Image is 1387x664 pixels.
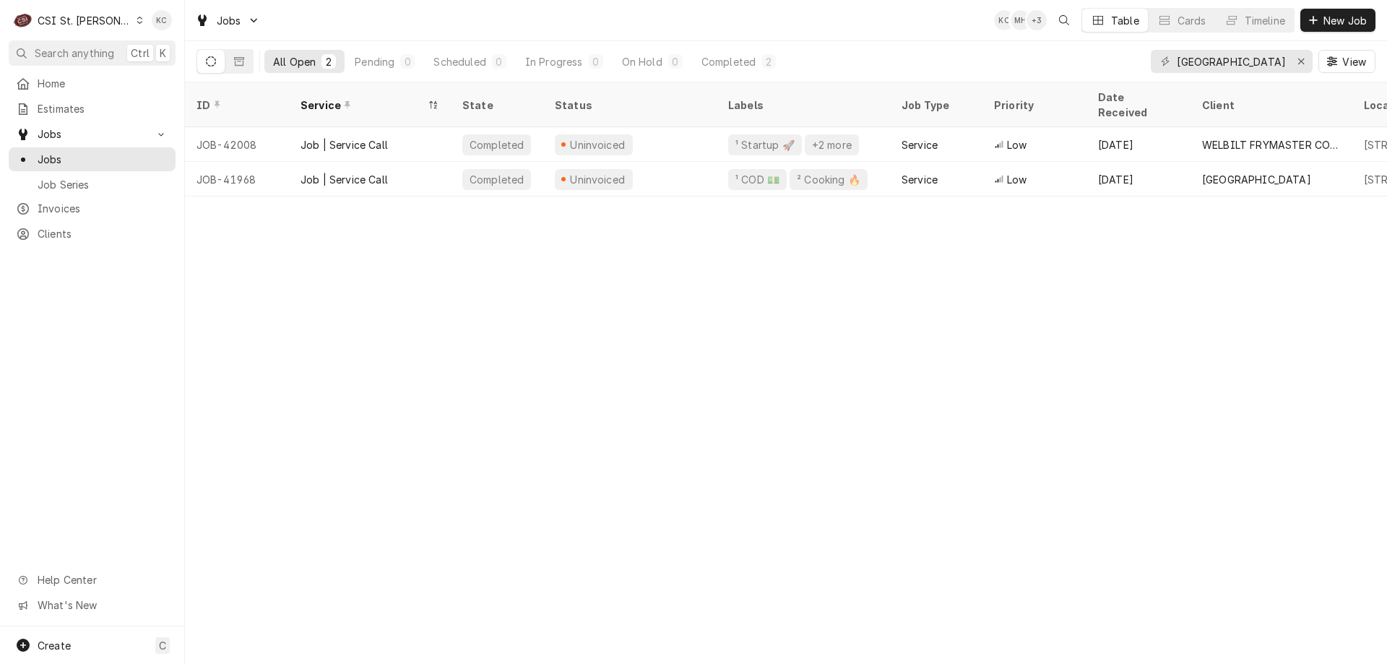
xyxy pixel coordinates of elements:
[1177,50,1285,73] input: Keyword search
[1202,98,1338,113] div: Client
[468,172,525,187] div: Completed
[131,46,150,61] span: Ctrl
[1007,172,1027,187] span: Low
[671,54,680,69] div: 0
[525,54,583,69] div: In Progress
[1318,50,1375,73] button: View
[9,122,176,146] a: Go to Jobs
[569,137,627,152] div: Uninvoiced
[701,54,756,69] div: Completed
[152,10,172,30] div: Kelly Christen's Avatar
[994,10,1014,30] div: Kelly Christen's Avatar
[495,54,504,69] div: 0
[764,54,773,69] div: 2
[38,76,168,91] span: Home
[994,98,1072,113] div: Priority
[159,638,166,653] span: C
[38,598,167,613] span: What's New
[1289,50,1313,73] button: Erase input
[9,222,176,246] a: Clients
[1300,9,1375,32] button: New Job
[811,137,853,152] div: +2 more
[301,137,388,152] div: Job | Service Call
[35,46,114,61] span: Search anything
[38,13,131,28] div: CSI St. [PERSON_NAME]
[185,162,289,197] div: JOB-41968
[9,173,176,197] a: Job Series
[1007,137,1027,152] span: Low
[160,46,166,61] span: K
[403,54,412,69] div: 0
[324,54,333,69] div: 2
[734,137,796,152] div: ¹ Startup 🚀
[1178,13,1206,28] div: Cards
[38,226,168,241] span: Clients
[301,98,425,113] div: Service
[622,54,662,69] div: On Hold
[1053,9,1076,32] button: Open search
[1202,137,1341,152] div: WELBILT FRYMASTER CORPORATION
[9,197,176,220] a: Invoices
[217,13,241,28] span: Jobs
[902,98,971,113] div: Job Type
[1011,10,1031,30] div: MH
[9,568,176,592] a: Go to Help Center
[9,97,176,121] a: Estimates
[994,10,1014,30] div: KC
[1202,172,1311,187] div: [GEOGRAPHIC_DATA]
[1086,127,1191,162] div: [DATE]
[152,10,172,30] div: KC
[196,98,275,113] div: ID
[38,126,147,142] span: Jobs
[38,101,168,116] span: Estimates
[1111,13,1139,28] div: Table
[9,147,176,171] a: Jobs
[555,98,702,113] div: Status
[795,172,862,187] div: ² Cooking 🔥
[592,54,600,69] div: 0
[13,10,33,30] div: CSI St. Louis's Avatar
[1339,54,1369,69] span: View
[9,593,176,617] a: Go to What's New
[38,201,168,216] span: Invoices
[1098,90,1176,120] div: Date Received
[38,152,168,167] span: Jobs
[1086,162,1191,197] div: [DATE]
[189,9,266,33] a: Go to Jobs
[38,177,168,192] span: Job Series
[1321,13,1370,28] span: New Job
[433,54,485,69] div: Scheduled
[38,639,71,652] span: Create
[468,137,525,152] div: Completed
[569,172,627,187] div: Uninvoiced
[1245,13,1285,28] div: Timeline
[273,54,316,69] div: All Open
[38,572,167,587] span: Help Center
[734,172,781,187] div: ¹ COD 💵
[301,172,388,187] div: Job | Service Call
[902,172,938,187] div: Service
[902,137,938,152] div: Service
[9,72,176,95] a: Home
[462,98,532,113] div: State
[1027,10,1047,30] div: + 3
[355,54,394,69] div: Pending
[185,127,289,162] div: JOB-42008
[13,10,33,30] div: C
[728,98,878,113] div: Labels
[9,40,176,66] button: Search anythingCtrlK
[1011,10,1031,30] div: Moe Hamed's Avatar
